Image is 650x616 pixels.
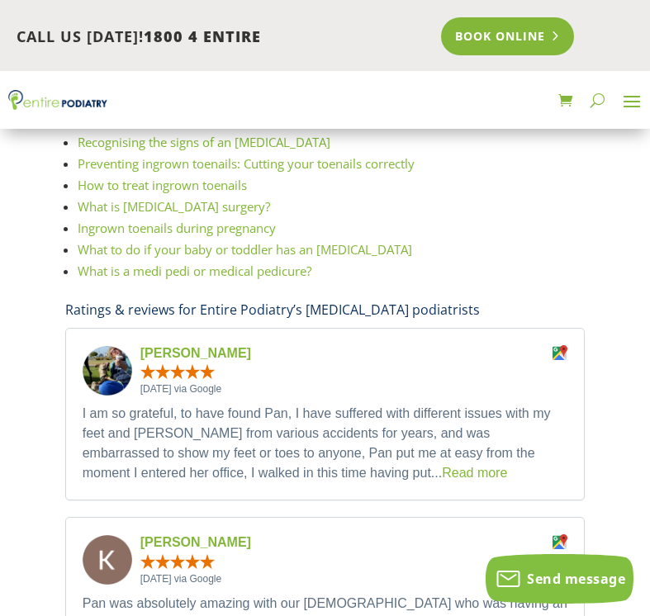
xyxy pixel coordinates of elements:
p: CALL US [DATE]! [17,26,438,48]
h3: [PERSON_NAME] [140,345,543,362]
a: Book Online [441,17,574,55]
span: Send message [527,570,625,588]
button: Send message [486,554,633,604]
a: What is a medi pedi or medical pedicure? [78,263,311,279]
a: How to treat ingrown toenails [78,177,247,193]
span: 1800 4 ENTIRE [144,26,261,46]
h3: [PERSON_NAME] [140,534,543,552]
span: [DATE] via Google [140,383,568,396]
a: What is [MEDICAL_DATA] surgery? [78,198,270,215]
p: I am so grateful, to have found Pan, I have suffered with different issues with my feet and [PERS... [83,404,568,483]
a: Read more [442,466,507,480]
a: Ingrown toenails during pregnancy [78,220,276,236]
a: What to do if your baby or toddler has an [MEDICAL_DATA] [78,241,412,258]
span: Rated 5 [140,364,215,379]
h5: Ratings & reviews for Entire Podiatry’s [MEDICAL_DATA] podiatrists [65,301,586,327]
span: [DATE] via Google [140,573,568,586]
span: Rated 5 [140,554,215,569]
a: Recognising the signs of an [MEDICAL_DATA] [78,134,330,150]
a: Preventing ingrown toenails: Cutting your toenails correctly [78,155,415,172]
